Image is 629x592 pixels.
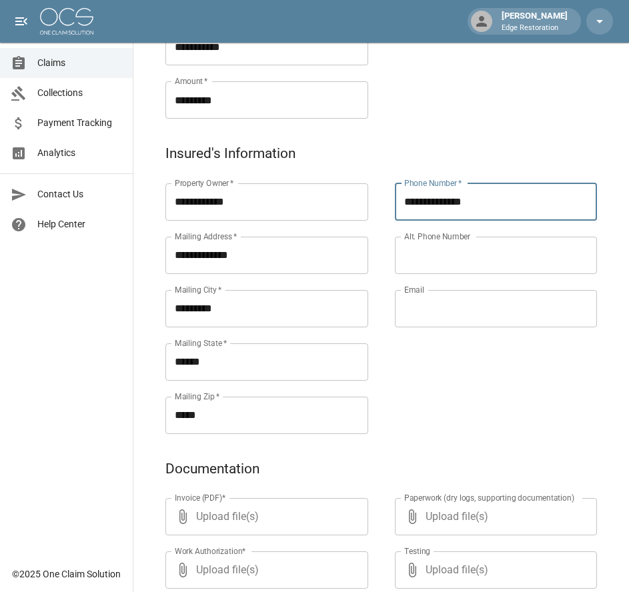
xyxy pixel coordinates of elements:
span: Payment Tracking [37,116,122,130]
label: Mailing State [175,337,227,349]
label: Email [404,284,424,295]
label: Phone Number [404,177,462,189]
img: ocs-logo-white-transparent.png [40,8,93,35]
label: Alt. Phone Number [404,231,470,242]
span: Claims [37,56,122,70]
label: Mailing Zip [175,391,220,402]
div: [PERSON_NAME] [496,9,573,33]
p: Edge Restoration [502,23,568,34]
label: Paperwork (dry logs, supporting documentation) [404,492,574,503]
button: open drawer [8,8,35,35]
span: Upload file(s) [426,498,562,535]
label: Property Owner [175,177,234,189]
label: Work Authorization* [175,545,246,557]
label: Mailing Address [175,231,237,242]
span: Upload file(s) [196,498,332,535]
span: Help Center [37,217,122,231]
span: Upload file(s) [426,551,562,589]
label: Testing [404,545,430,557]
div: © 2025 One Claim Solution [12,567,121,581]
label: Mailing City [175,284,222,295]
span: Collections [37,86,122,100]
span: Contact Us [37,187,122,201]
label: Amount [175,75,208,87]
span: Upload file(s) [196,551,332,589]
label: Invoice (PDF)* [175,492,226,503]
span: Analytics [37,146,122,160]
